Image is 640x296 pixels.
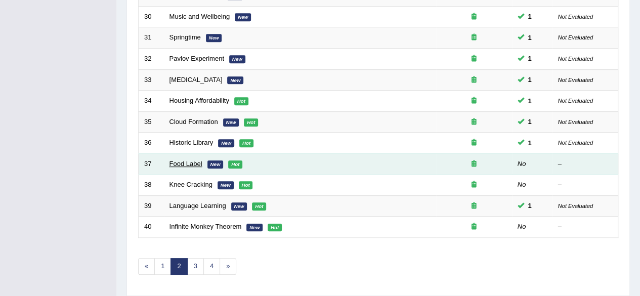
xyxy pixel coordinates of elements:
[558,140,593,146] small: Not Evaluated
[169,223,242,230] a: Infinite Monkey Theorem
[518,160,526,167] em: No
[139,195,164,217] td: 39
[203,258,220,275] a: 4
[442,75,506,85] div: Exam occurring question
[442,222,506,232] div: Exam occurring question
[442,117,506,127] div: Exam occurring question
[139,153,164,175] td: 37
[524,74,536,85] span: You can still take this question
[558,98,593,104] small: Not Evaluated
[558,119,593,125] small: Not Evaluated
[187,258,204,275] a: 3
[558,180,613,190] div: –
[139,6,164,27] td: 30
[558,77,593,83] small: Not Evaluated
[218,181,234,189] em: New
[558,222,613,232] div: –
[170,258,187,275] a: 2
[524,11,536,22] span: You can still take this question
[169,118,218,125] a: Cloud Formation
[154,258,171,275] a: 1
[139,27,164,49] td: 31
[139,48,164,69] td: 32
[138,258,155,275] a: «
[139,133,164,154] td: 36
[231,202,247,210] em: New
[558,34,593,40] small: Not Evaluated
[234,97,248,105] em: Hot
[524,32,536,43] span: You can still take this question
[223,118,239,126] em: New
[169,55,224,62] a: Pavlov Experiment
[268,224,282,232] em: Hot
[169,97,229,104] a: Housing Affordability
[169,33,201,41] a: Springtime
[220,258,236,275] a: »
[139,91,164,112] td: 34
[518,223,526,230] em: No
[558,14,593,20] small: Not Evaluated
[207,160,224,168] em: New
[239,181,253,189] em: Hot
[442,96,506,106] div: Exam occurring question
[518,181,526,188] em: No
[169,139,214,146] a: Historic Library
[524,200,536,211] span: You can still take this question
[442,12,506,22] div: Exam occurring question
[442,180,506,190] div: Exam occurring question
[524,116,536,127] span: You can still take this question
[246,224,263,232] em: New
[169,181,212,188] a: Knee Cracking
[524,96,536,106] span: You can still take this question
[239,139,253,147] em: Hot
[235,13,251,21] em: New
[442,201,506,211] div: Exam occurring question
[244,118,258,126] em: Hot
[218,139,234,147] em: New
[169,76,223,83] a: [MEDICAL_DATA]
[442,138,506,148] div: Exam occurring question
[252,202,266,210] em: Hot
[558,56,593,62] small: Not Evaluated
[229,55,245,63] em: New
[524,53,536,64] span: You can still take this question
[442,159,506,169] div: Exam occurring question
[139,69,164,91] td: 33
[524,138,536,148] span: You can still take this question
[558,203,593,209] small: Not Evaluated
[442,33,506,43] div: Exam occurring question
[139,175,164,196] td: 38
[442,54,506,64] div: Exam occurring question
[227,76,243,84] em: New
[139,111,164,133] td: 35
[139,217,164,238] td: 40
[558,159,613,169] div: –
[206,34,222,42] em: New
[169,13,230,20] a: Music and Wellbeing
[228,160,242,168] em: Hot
[169,160,202,167] a: Food Label
[169,202,226,209] a: Language Learning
